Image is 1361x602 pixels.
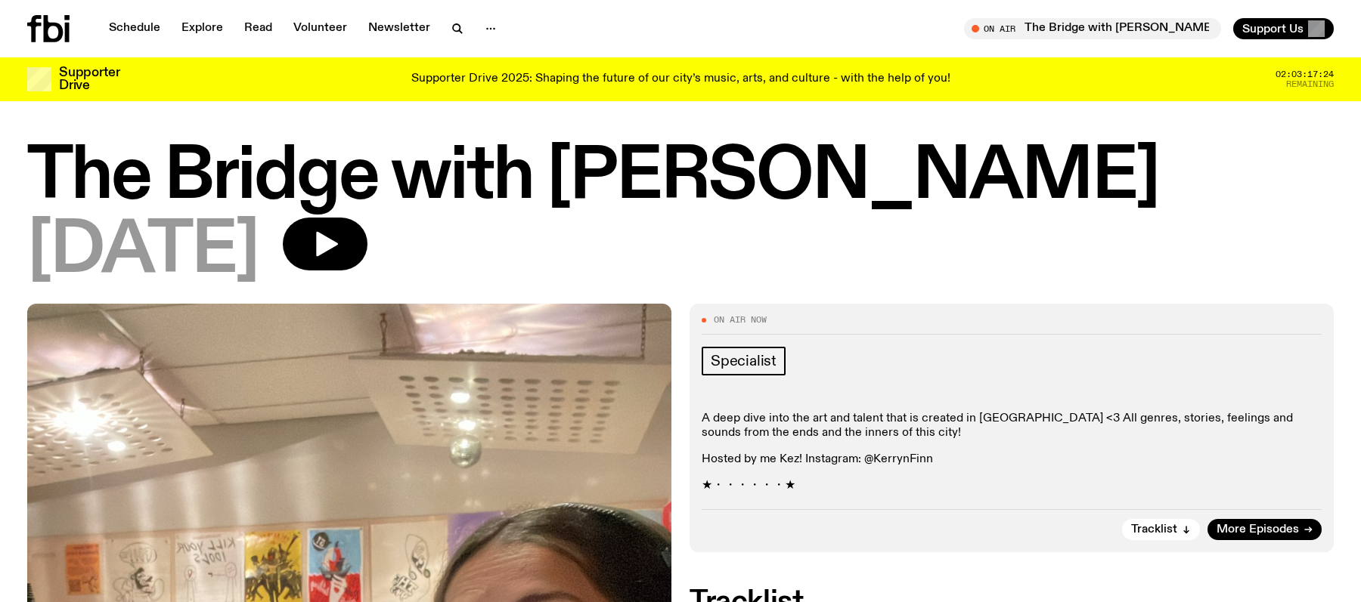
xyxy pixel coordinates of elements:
a: Volunteer [284,18,356,39]
span: On Air Now [714,316,767,324]
h3: Supporter Drive [59,66,119,92]
span: 02:03:17:24 [1276,70,1334,79]
a: Read [235,18,281,39]
span: Support Us [1242,22,1304,36]
button: Tracklist [1122,519,1200,540]
a: Explore [172,18,232,39]
span: [DATE] [27,218,259,286]
span: Specialist [711,353,777,369]
button: On AirThe Bridge with [PERSON_NAME] [964,18,1221,39]
p: ★・・・・・・★ [702,479,1322,493]
p: A deep dive into the art and talent that is created in [GEOGRAPHIC_DATA] <3 All genres, stories, ... [702,412,1322,440]
a: Newsletter [359,18,439,39]
span: Remaining [1286,80,1334,88]
p: Hosted by me Kez! Instagram: @KerrynFinn [702,452,1322,467]
a: More Episodes [1208,519,1322,540]
span: More Episodes [1217,524,1299,536]
a: Schedule [100,18,169,39]
h1: The Bridge with [PERSON_NAME] [27,144,1334,211]
p: Supporter Drive 2025: Shaping the future of our city’s music, arts, and culture - with the help o... [411,73,950,86]
span: Tracklist [1131,524,1177,536]
button: Support Us [1233,18,1334,39]
a: Specialist [702,347,786,375]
